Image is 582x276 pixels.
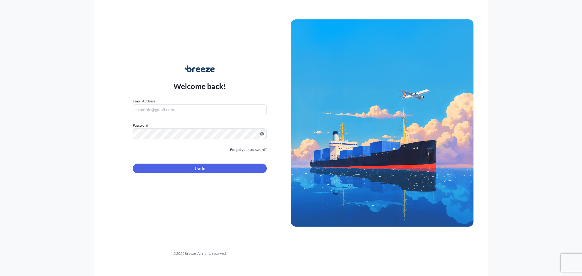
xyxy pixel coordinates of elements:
a: Forgot your password? [230,147,267,153]
p: Welcome back! [173,81,226,91]
input: example@gmail.com [133,104,267,115]
button: Show password [259,131,264,136]
div: © 2025 Breeze. All rights reserved. [109,251,291,257]
label: Password [133,122,267,128]
img: Ship illustration [291,19,473,227]
span: Sign In [195,165,205,171]
button: Sign In [133,164,267,173]
label: Email Address [133,98,155,104]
